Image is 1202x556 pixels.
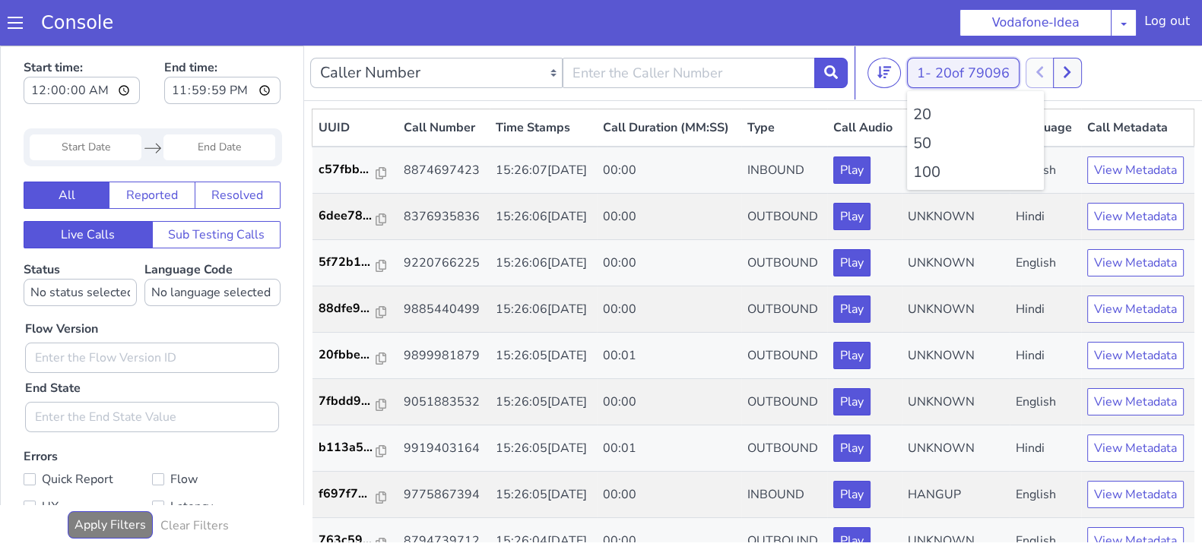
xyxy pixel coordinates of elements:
[1087,343,1184,370] button: View Metadata
[23,12,132,33] a: Console
[490,148,598,194] td: 15:26:06[DATE]
[1010,148,1081,194] td: Hindi
[902,241,1010,287] td: UNKNOWN
[741,148,828,194] td: OUTBOUND
[913,87,1038,109] li: 50
[24,423,152,444] label: Quick Report
[597,194,741,241] td: 00:00
[1087,111,1184,138] button: View Metadata
[827,64,902,102] th: Call Audio
[319,115,392,133] a: c57fbb...
[319,439,392,457] a: f697f7...
[319,393,376,411] p: b113a5...
[24,175,153,203] button: Live Calls
[741,380,828,426] td: OUTBOUND
[319,161,392,179] a: 6dee78...
[913,115,1038,138] li: 100
[144,216,281,261] label: Language Code
[902,333,1010,380] td: UNKNOWN
[833,296,871,324] button: Play
[319,161,376,179] p: 6dee78...
[319,485,376,504] p: 763c59...
[1010,64,1081,102] th: Language
[902,472,1010,519] td: UNKNOWN
[68,466,153,493] button: Apply Filters
[319,485,392,504] a: 763c59...
[1144,12,1190,36] div: Log out
[24,31,140,58] input: Start time:
[398,333,490,380] td: 9051883532
[319,254,376,272] p: 88dfe9...
[398,64,490,102] th: Call Number
[935,18,1010,36] span: 20 of 79096
[1087,250,1184,277] button: View Metadata
[1087,389,1184,416] button: View Metadata
[490,101,598,148] td: 15:26:07[DATE]
[1010,426,1081,472] td: English
[1010,287,1081,333] td: Hindi
[902,101,1010,148] td: UNKNOWN
[833,482,871,509] button: Play
[959,9,1112,36] button: Vodafone-Idea
[398,194,490,241] td: 9220766225
[833,389,871,416] button: Play
[902,64,1010,102] th: Status
[902,287,1010,333] td: UNKNOWN
[1010,194,1081,241] td: English
[490,472,598,519] td: 15:26:04[DATE]
[1010,472,1081,519] td: English
[319,439,376,457] p: f697f7...
[913,58,1038,81] li: 20
[597,472,741,519] td: 00:00
[319,207,376,226] p: 5f72b1...
[398,380,490,426] td: 9919403164
[833,157,871,185] button: Play
[490,194,598,241] td: 15:26:06[DATE]
[24,216,137,261] label: Status
[741,287,828,333] td: OUTBOUND
[319,300,392,318] a: 20fbbe...
[312,64,398,102] th: UUID
[24,233,137,261] select: Status
[741,472,828,519] td: OUTBOUND
[902,426,1010,472] td: HANGUP
[490,64,598,102] th: Time Stamps
[24,450,152,472] label: UX
[902,148,1010,194] td: UNKNOWN
[907,12,1020,43] button: 1- 20of 79096
[1087,204,1184,231] button: View Metadata
[164,31,281,58] input: End time:
[30,89,141,115] input: Start Date
[195,136,281,163] button: Resolved
[833,250,871,277] button: Play
[833,111,871,138] button: Play
[398,426,490,472] td: 9775867394
[25,274,98,292] label: Flow Version
[1087,482,1184,509] button: View Metadata
[490,287,598,333] td: 15:26:05[DATE]
[152,450,281,472] label: Latency
[109,136,195,163] button: Reported
[319,346,376,365] p: 7fbdd9...
[741,101,828,148] td: INBOUND
[1010,380,1081,426] td: Hindi
[24,8,140,63] label: Start time:
[163,89,275,115] input: End Date
[398,148,490,194] td: 8376935836
[152,175,281,203] button: Sub Testing Calls
[1087,435,1184,463] button: View Metadata
[398,287,490,333] td: 9899981879
[24,136,109,163] button: All
[902,194,1010,241] td: UNKNOWN
[160,473,229,488] h6: Clear Filters
[490,380,598,426] td: 15:26:05[DATE]
[152,423,281,444] label: Flow
[902,380,1010,426] td: UNKNOWN
[1010,241,1081,287] td: Hindi
[597,287,741,333] td: 00:01
[833,435,871,463] button: Play
[319,207,392,226] a: 5f72b1...
[597,64,741,102] th: Call Duration (MM:SS)
[319,300,376,318] p: 20fbbe...
[1087,157,1184,185] button: View Metadata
